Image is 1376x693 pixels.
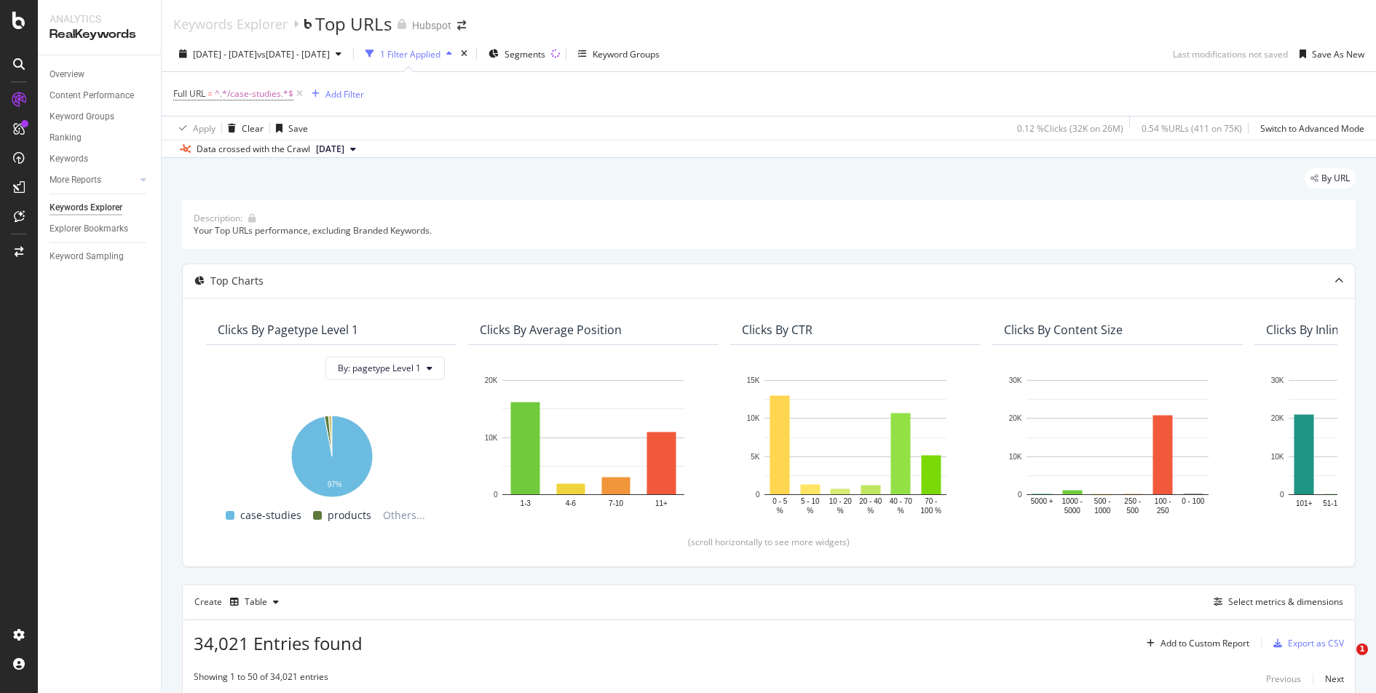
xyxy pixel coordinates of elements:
text: 5000 [1064,507,1081,515]
span: 1 [1356,643,1368,655]
text: 1000 - [1062,497,1083,505]
div: Next [1325,673,1344,685]
div: Ranking [50,130,82,146]
div: Table [245,598,267,606]
text: 15K [747,376,760,384]
text: 5K [751,452,760,460]
text: 0 - 5 [772,497,787,505]
div: Switch to Advanced Mode [1260,122,1364,135]
a: Content Performance [50,88,151,103]
text: 0 [1280,491,1284,499]
text: % [867,507,874,515]
text: % [777,507,783,515]
text: 10K [485,433,498,441]
span: By: pagetype Level 1 [338,362,421,374]
text: 500 [1126,507,1139,515]
div: 1 Filter Applied [380,48,440,60]
div: Overview [50,67,84,82]
svg: A chart. [218,408,445,499]
a: Keywords Explorer [50,200,151,215]
a: Keywords Explorer [173,16,288,32]
button: By: pagetype Level 1 [325,357,445,380]
span: case-studies [240,507,301,524]
text: 0 - 100 [1182,497,1205,505]
text: 10 - 20 [829,497,853,505]
div: Showing 1 to 50 of 34,021 entries [194,670,328,688]
svg: A chart. [480,373,707,517]
text: 20K [1009,414,1022,422]
text: 100 - [1155,497,1171,505]
a: Explorer Bookmarks [50,221,151,237]
div: Export as CSV [1288,637,1344,649]
text: 20 - 40 [859,497,882,505]
span: [DATE] - [DATE] [193,48,257,60]
div: legacy label [1305,168,1356,189]
button: Segments [483,42,551,66]
text: 500 - [1094,497,1111,505]
div: Clear [242,122,264,135]
span: By URL [1321,174,1350,183]
a: Keywords [50,151,151,167]
div: Content Performance [50,88,134,103]
div: Keyword Sampling [50,249,124,264]
div: Add Filter [325,88,364,100]
div: Last modifications not saved [1173,48,1288,60]
a: Keyword Sampling [50,249,151,264]
div: Your Top URLs performance, excluding Branded Keywords. [194,224,1344,237]
a: Overview [50,67,151,82]
span: Segments [505,48,545,60]
text: 10K [1271,452,1284,460]
text: 70 - [925,497,937,505]
text: 11+ [655,499,668,507]
span: products [328,507,371,524]
span: = [207,87,213,100]
button: [DATE] [310,140,362,158]
text: 10K [747,414,760,422]
button: 1 Filter Applied [360,42,458,66]
span: vs [DATE] - [DATE] [257,48,330,60]
div: RealKeywords [50,26,149,43]
button: Apply [173,116,216,140]
div: Add to Custom Report [1160,639,1249,648]
a: More Reports [50,173,136,188]
button: Add Filter [306,85,364,103]
div: Keywords [50,151,88,167]
div: Save [288,122,308,135]
div: times [458,47,470,61]
button: Save As New [1294,42,1364,66]
button: Table [224,590,285,614]
div: Clicks By CTR [742,322,812,337]
button: Add to Custom Report [1141,632,1249,655]
button: Save [270,116,308,140]
text: 30K [1009,376,1022,384]
div: Clicks By Content Size [1004,322,1123,337]
span: ^.*/case-studies.*$ [215,84,293,104]
svg: A chart. [742,373,969,517]
text: 30K [1271,376,1284,384]
text: 40 - 70 [890,497,913,505]
text: 0 [756,491,760,499]
button: Clear [222,116,264,140]
button: Next [1325,670,1344,688]
iframe: Intercom live chat [1326,643,1361,678]
div: Data crossed with the Crawl [197,143,310,156]
button: Switch to Advanced Mode [1254,116,1364,140]
div: Explorer Bookmarks [50,221,128,237]
text: 20K [485,376,498,384]
text: 0 [1018,491,1022,499]
span: 34,021 Entries found [194,631,363,655]
text: 4-6 [566,499,577,507]
text: 101+ [1296,499,1313,507]
div: Keyword Groups [593,48,660,60]
text: 1-3 [520,499,531,507]
text: 0 [494,491,498,499]
a: Ranking [50,130,151,146]
div: Save As New [1312,48,1364,60]
button: [DATE] - [DATE]vs[DATE] - [DATE] [173,42,347,66]
div: A chart. [1004,373,1231,517]
text: 7-10 [609,499,623,507]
